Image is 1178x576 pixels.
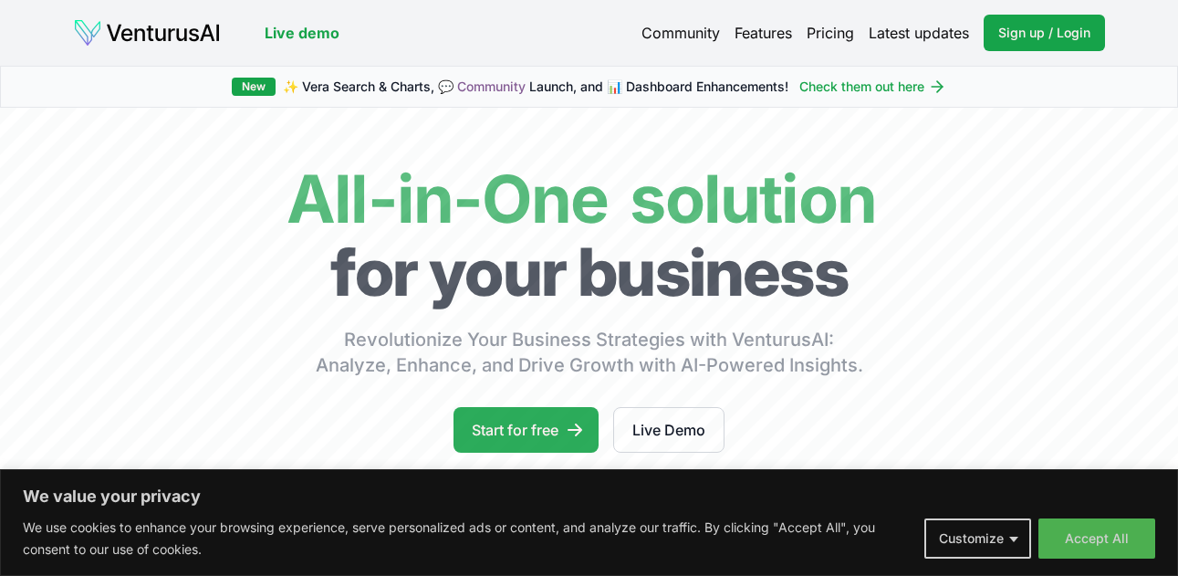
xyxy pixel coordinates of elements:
[924,518,1031,559] button: Customize
[73,18,221,47] img: logo
[735,22,792,44] a: Features
[613,407,725,453] a: Live Demo
[1038,518,1155,559] button: Accept All
[869,22,969,44] a: Latest updates
[232,78,276,96] div: New
[283,78,788,96] span: ✨ Vera Search & Charts, 💬 Launch, and 📊 Dashboard Enhancements!
[453,407,599,453] a: Start for free
[265,22,339,44] a: Live demo
[641,22,720,44] a: Community
[457,79,526,94] a: Community
[799,78,946,96] a: Check them out here
[998,24,1090,42] span: Sign up / Login
[984,15,1105,51] a: Sign up / Login
[23,486,1155,508] p: We value your privacy
[23,517,911,560] p: We use cookies to enhance your browsing experience, serve personalized ads or content, and analyz...
[807,22,854,44] a: Pricing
